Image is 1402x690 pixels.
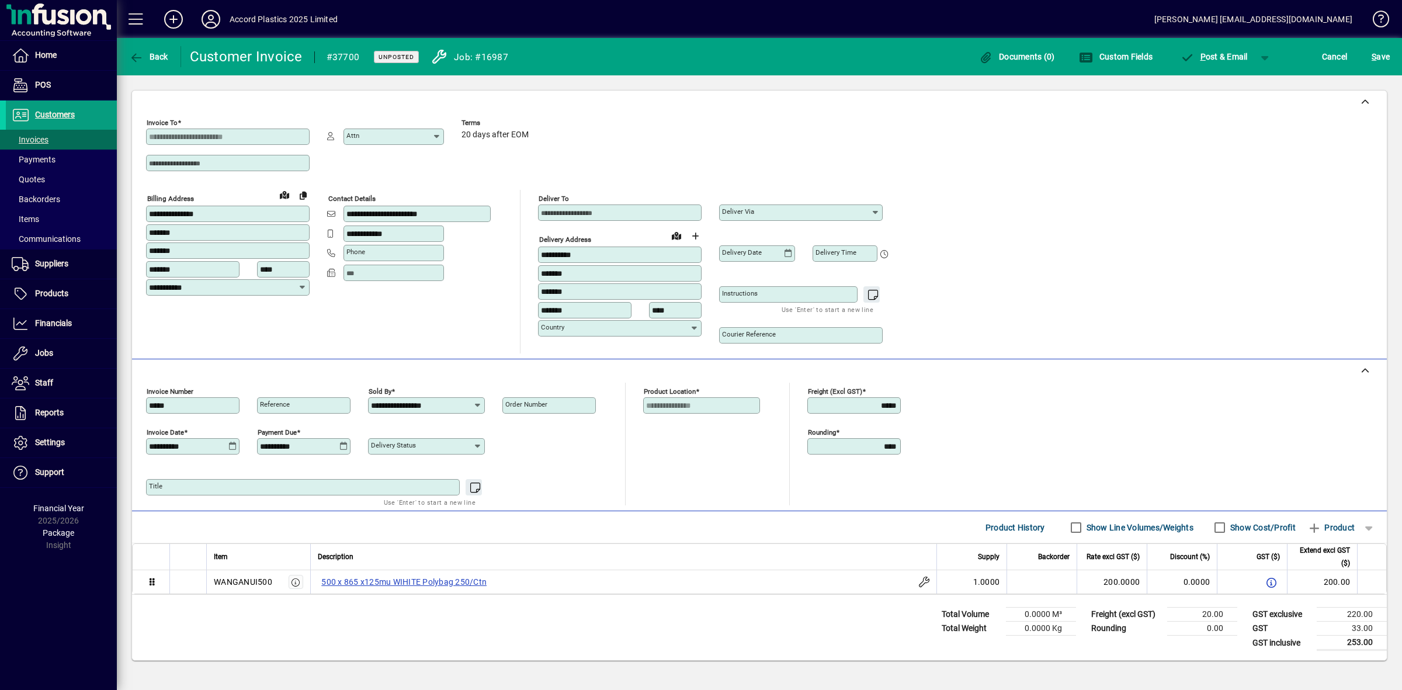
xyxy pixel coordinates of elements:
[782,303,873,316] mat-hint: Use 'Enter' to start a new line
[1167,622,1237,636] td: 0.00
[1084,522,1193,533] label: Show Line Volumes/Weights
[346,131,359,140] mat-label: Attn
[6,130,117,150] a: Invoices
[12,214,39,224] span: Items
[318,550,353,563] span: Description
[686,227,705,245] button: Choose address
[260,400,290,408] mat-label: Reference
[6,428,117,457] a: Settings
[12,135,48,144] span: Invoices
[1085,608,1167,622] td: Freight (excl GST)
[129,52,168,61] span: Back
[722,207,754,216] mat-label: Deliver via
[35,408,64,417] span: Reports
[258,428,297,436] mat-label: Payment due
[979,52,1055,61] span: Documents (0)
[379,53,414,61] span: Unposted
[117,46,181,67] app-page-header-button: Back
[12,175,45,184] span: Quotes
[1079,52,1153,61] span: Custom Fields
[371,441,416,449] mat-label: Delivery status
[808,387,862,396] mat-label: Freight (excl GST)
[1228,522,1296,533] label: Show Cost/Profit
[1317,608,1387,622] td: 220.00
[214,550,228,563] span: Item
[454,48,508,67] div: Job: #16987
[6,279,117,308] a: Products
[1247,608,1317,622] td: GST exclusive
[6,398,117,428] a: Reports
[6,41,117,70] a: Home
[35,348,53,358] span: Jobs
[35,110,75,119] span: Customers
[6,209,117,229] a: Items
[1307,518,1355,537] span: Product
[192,9,230,30] button: Profile
[461,130,529,140] span: 20 days after EOM
[6,458,117,487] a: Support
[1006,608,1076,622] td: 0.0000 M³
[422,46,511,68] a: Job: #16987
[6,71,117,100] a: POS
[35,289,68,298] span: Products
[1167,608,1237,622] td: 20.00
[973,576,1000,588] span: 1.0000
[541,323,564,331] mat-label: Country
[1180,52,1248,61] span: ost & Email
[318,575,490,589] label: 500 x 865 x125mu WIHITE Polybag 250/Ctn
[6,229,117,249] a: Communications
[35,378,53,387] span: Staff
[1319,46,1351,67] button: Cancel
[35,80,51,89] span: POS
[275,185,294,204] a: View on map
[1247,622,1317,636] td: GST
[1372,47,1390,66] span: ave
[667,226,686,245] a: View on map
[644,387,696,396] mat-label: Product location
[461,119,532,127] span: Terms
[1317,636,1387,650] td: 253.00
[1287,570,1357,594] td: 200.00
[6,309,117,338] a: Financials
[1085,622,1167,636] td: Rounding
[147,387,193,396] mat-label: Invoice number
[35,467,64,477] span: Support
[384,495,476,509] mat-hint: Use 'Enter' to start a new line
[1200,52,1206,61] span: P
[1174,46,1254,67] button: Post & Email
[6,339,117,368] a: Jobs
[808,428,836,436] mat-label: Rounding
[147,119,178,127] mat-label: Invoice To
[190,47,303,66] div: Customer Invoice
[33,504,84,513] span: Financial Year
[936,608,1006,622] td: Total Volume
[6,150,117,169] a: Payments
[35,50,57,60] span: Home
[43,528,74,538] span: Package
[722,248,762,256] mat-label: Delivery date
[1006,622,1076,636] td: 0.0000 Kg
[35,438,65,447] span: Settings
[722,289,758,297] mat-label: Instructions
[1372,52,1376,61] span: S
[1147,570,1217,594] td: 0.0000
[976,46,1058,67] button: Documents (0)
[6,169,117,189] a: Quotes
[126,46,171,67] button: Back
[1170,550,1210,563] span: Discount (%)
[369,387,391,396] mat-label: Sold by
[1038,550,1070,563] span: Backorder
[815,248,856,256] mat-label: Delivery time
[981,517,1050,538] button: Product History
[6,369,117,398] a: Staff
[6,249,117,279] a: Suppliers
[1364,2,1387,40] a: Knowledge Base
[1154,10,1352,29] div: [PERSON_NAME] [EMAIL_ADDRESS][DOMAIN_NAME]
[230,10,338,29] div: Accord Plastics 2025 Limited
[6,189,117,209] a: Backorders
[1247,636,1317,650] td: GST inclusive
[1302,517,1361,538] button: Product
[985,518,1045,537] span: Product History
[346,248,365,256] mat-label: Phone
[147,428,184,436] mat-label: Invoice date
